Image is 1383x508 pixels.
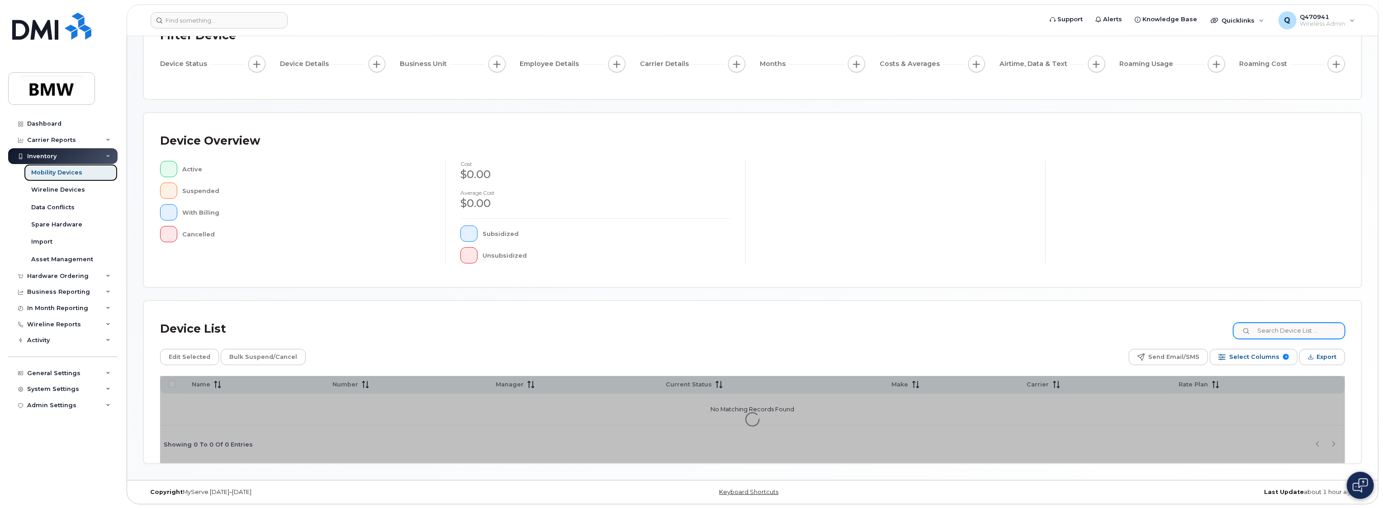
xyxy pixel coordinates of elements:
span: Airtime, Data & Text [999,59,1070,69]
span: Export [1317,350,1336,364]
div: about 1 hour ago [956,489,1362,496]
span: Q470941 [1300,13,1345,20]
span: Employee Details [520,59,582,69]
span: Costs & Averages [880,59,943,69]
span: Alerts [1103,15,1122,24]
span: Q [1284,15,1291,26]
div: $0.00 [460,167,731,182]
h4: Average cost [460,190,731,196]
span: Months [760,59,788,69]
h4: cost [460,161,731,167]
div: Suspended [183,183,431,199]
strong: Copyright [150,489,183,495]
div: Q470941 [1272,11,1361,29]
span: Support [1057,15,1083,24]
button: Select Columns 9 [1210,349,1298,365]
a: Support [1043,10,1089,28]
img: Open chat [1353,478,1368,493]
span: Carrier Details [640,59,691,69]
span: Quicklinks [1222,17,1255,24]
span: Business Unit [400,59,450,69]
div: Active [183,161,431,177]
button: Export [1299,349,1345,365]
div: Unsubsidized [483,247,731,263]
div: MyServe [DATE]–[DATE] [143,489,549,496]
span: 9 [1283,354,1289,360]
input: Find something... [151,12,288,28]
div: Device Overview [160,129,260,153]
button: Edit Selected [160,349,219,365]
span: Select Columns [1229,350,1279,364]
a: Alerts [1089,10,1128,28]
span: Knowledge Base [1142,15,1197,24]
span: Bulk Suspend/Cancel [229,350,297,364]
span: Roaming Cost [1240,59,1290,69]
strong: Last Update [1264,489,1304,495]
button: Send Email/SMS [1129,349,1208,365]
span: Wireless Admin [1300,20,1345,28]
div: Cancelled [183,226,431,242]
span: Device Status [160,59,210,69]
div: Quicklinks [1204,11,1270,29]
a: Knowledge Base [1128,10,1203,28]
span: Roaming Usage [1120,59,1176,69]
div: $0.00 [460,196,731,211]
div: With Billing [183,204,431,221]
span: Send Email/SMS [1148,350,1199,364]
span: Edit Selected [169,350,210,364]
div: Subsidized [483,226,731,242]
input: Search Device List ... [1233,323,1345,339]
span: Device Details [280,59,332,69]
button: Bulk Suspend/Cancel [221,349,306,365]
a: Keyboard Shortcuts [720,489,779,495]
div: Device List [160,317,226,341]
